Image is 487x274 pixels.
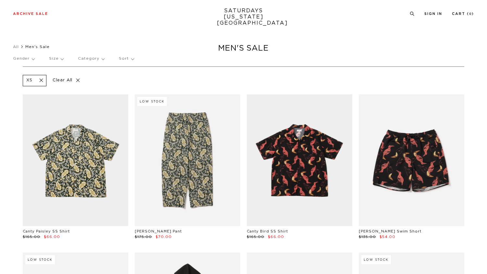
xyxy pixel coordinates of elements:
[13,51,34,66] p: Gender
[361,255,391,264] div: Low Stock
[135,230,182,233] a: [PERSON_NAME] Pant
[359,235,376,239] span: $135.00
[23,235,40,239] span: $165.00
[469,13,472,16] small: 0
[23,230,70,233] a: Canty Paisley SS Shirt
[25,255,55,264] div: Low Stock
[135,235,152,239] span: $175.00
[13,12,48,16] a: Archive Sale
[78,51,104,66] p: Category
[452,12,474,16] a: Cart (0)
[424,12,442,16] a: Sign In
[217,8,270,26] a: SATURDAYS[US_STATE][GEOGRAPHIC_DATA]
[119,51,133,66] p: Sort
[247,235,264,239] span: $165.00
[137,97,167,106] div: Low Stock
[50,75,83,86] p: Clear All
[49,51,63,66] p: Size
[44,235,60,239] span: $66.00
[247,230,288,233] a: Canty Bird SS Shirt
[26,78,32,83] p: XS
[359,230,421,233] a: [PERSON_NAME] Swim Short
[25,45,50,49] span: Men's Sale
[156,235,172,239] span: $70.00
[268,235,284,239] span: $66.00
[13,45,19,49] a: All
[380,235,395,239] span: $54.00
